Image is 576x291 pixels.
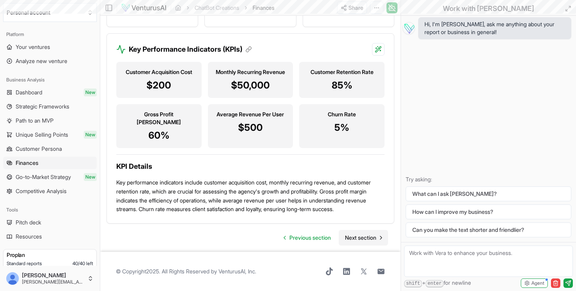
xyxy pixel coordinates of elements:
[16,173,71,181] span: Go-to-Market Strategy
[404,279,471,287] span: + for newline
[116,268,256,275] span: © Copyright 2025 . All Rights Reserved by .
[16,233,42,240] span: Resources
[305,79,378,92] p: 85%
[3,28,97,41] div: Platform
[3,143,97,155] a: Customer Persona
[84,173,97,181] span: New
[16,103,69,110] span: Strategic Frameworks
[3,74,97,86] div: Business Analysis
[214,110,287,118] h3: Average Revenue Per User
[22,272,84,279] span: [PERSON_NAME]
[7,260,42,267] span: Standard reports
[278,230,388,246] nav: pagination
[403,22,415,34] img: Vera
[3,269,97,288] button: [PERSON_NAME][PERSON_NAME][EMAIL_ADDRESS][DOMAIN_NAME]
[6,272,19,285] img: ALV-UjXvN3HerbRggDtpZ87bMHcKvMUQLa2HNlqkOk4p9ca0gHJT-d2VZJWOxK-KuOFtMXfB7Ll_37aiw1C1dxwVLheYXVRyM...
[305,110,378,118] h3: Churn Rate
[3,86,97,99] a: DashboardNew
[3,157,97,169] a: Finances
[3,204,97,216] div: Tools
[406,175,571,183] p: Try asking:
[3,55,97,67] a: Analyze new venture
[3,230,97,243] a: Resources
[123,129,195,142] p: 60%
[84,131,97,139] span: New
[16,159,38,167] span: Finances
[22,279,84,285] span: [PERSON_NAME][EMAIL_ADDRESS][DOMAIN_NAME]
[3,128,97,141] a: Unique Selling PointsNew
[278,230,337,246] a: Go to previous page
[521,278,548,288] button: Agent
[3,171,97,183] a: Go-to-Market StrategyNew
[3,100,97,113] a: Strategic Frameworks
[16,43,50,51] span: Your ventures
[16,89,42,96] span: Dashboard
[123,68,195,76] h3: Customer Acquisition Cost
[72,260,93,267] span: 40 / 40 left
[214,79,287,92] p: $50,000
[345,234,376,242] span: Next section
[3,185,97,197] a: Competitive Analysis
[16,145,62,153] span: Customer Persona
[426,280,444,287] kbd: enter
[339,230,388,246] a: Go to next page
[406,204,571,219] button: How can I improve my business?
[406,222,571,237] button: Can you make the text shorter and friendlier?
[3,216,97,229] a: Pitch deck
[424,20,565,36] span: Hi, I'm [PERSON_NAME], ask me anything about your report or business in general!
[531,280,544,286] span: Agent
[129,44,252,55] h3: Key Performance Indicators (KPIs)
[16,187,67,195] span: Competitive Analysis
[3,114,97,127] a: Path to an MVP
[84,89,97,96] span: New
[305,68,378,76] h3: Customer Retention Rate
[7,251,93,259] h3: Pro plan
[116,161,385,172] h3: KPI Details
[123,110,195,126] h3: Gross Profit [PERSON_NAME]
[289,234,331,242] span: Previous section
[16,219,41,226] span: Pitch deck
[16,131,68,139] span: Unique Selling Points
[404,280,422,287] kbd: shift
[218,268,255,275] a: VenturusAI, Inc
[3,41,97,53] a: Your ventures
[123,79,195,92] p: $200
[305,121,378,134] p: 5%
[116,178,385,214] p: Key performance indicators include customer acquisition cost, monthly recurring revenue, and cust...
[16,117,54,125] span: Path to an MVP
[406,186,571,201] button: What can I ask [PERSON_NAME]?
[16,57,67,65] span: Analyze new venture
[214,121,287,134] p: $500
[214,68,287,76] h3: Monthly Recurring Revenue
